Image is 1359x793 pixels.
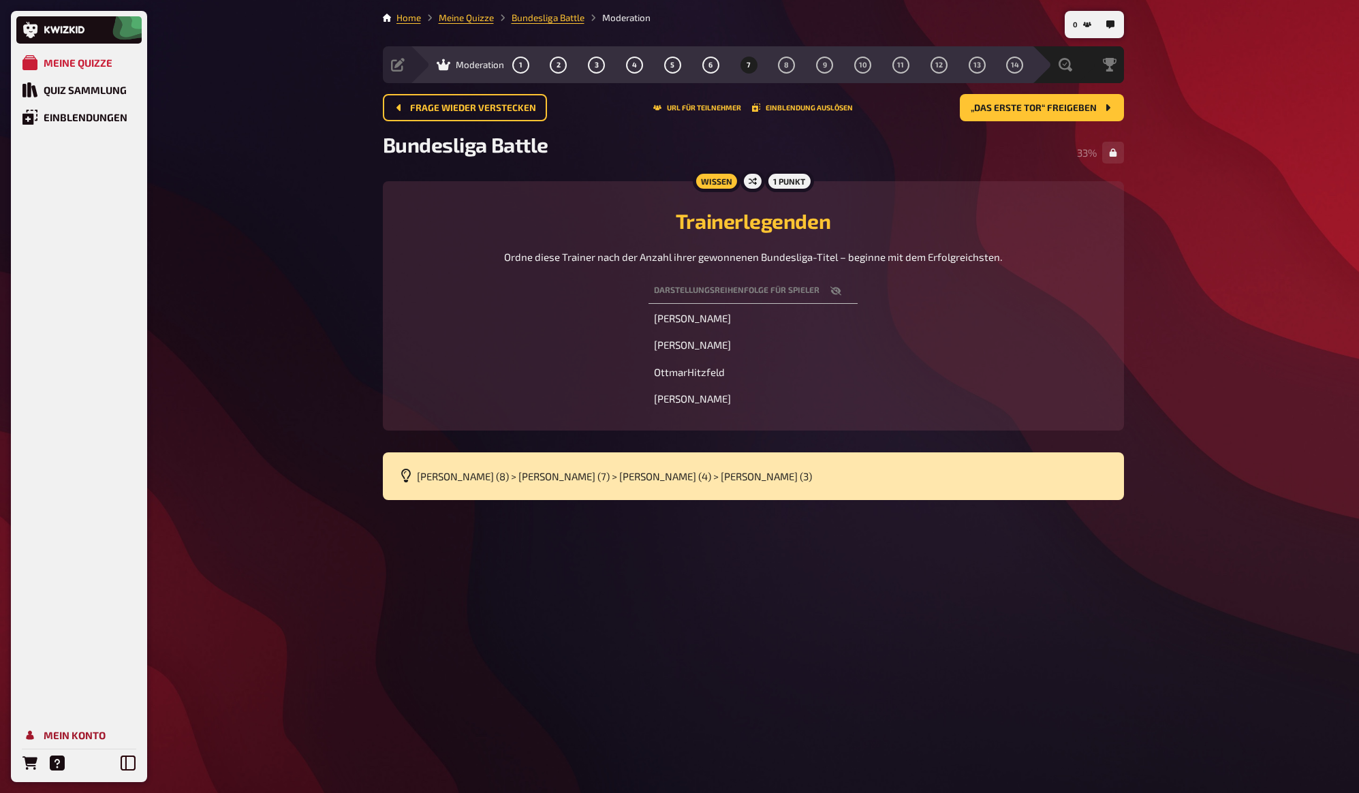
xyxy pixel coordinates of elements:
span: 10 [859,61,867,69]
li: Meine Quizze [421,11,494,25]
div: Meine Quizze [44,57,112,69]
button: 13 [966,54,988,76]
li: Moderation [584,11,651,25]
span: 12 [935,61,943,69]
button: 12 [928,54,950,76]
a: Home [396,12,421,23]
span: [PERSON_NAME] [654,392,731,405]
span: 7 [747,61,751,69]
span: Ordne diese Trainer nach der Anzahl ihrer gewonnenen Bundesliga-Titel – beginne mit dem Erfolgrei... [504,251,1002,263]
button: 8 [776,54,798,76]
span: 8 [784,61,789,69]
button: 7 [738,54,760,76]
th: Darstellungsreihenfolge für Spieler [649,279,858,304]
a: Quiz Sammlung [16,76,142,104]
span: 13 [973,61,981,69]
a: Bundesliga Battle [512,12,584,23]
span: 3 [595,61,599,69]
span: 33 % [1077,146,1097,159]
a: Meine Quizze [439,12,494,23]
li: Bundesliga Battle [494,11,584,25]
button: 14 [1004,54,1026,76]
button: 6 [700,54,721,76]
span: [PERSON_NAME] (8) > [PERSON_NAME] (7) > [PERSON_NAME] (4) > [PERSON_NAME] (3) [417,470,812,482]
span: OttmarHitzfeld [654,366,725,378]
button: Einblendung auslösen [752,104,853,112]
span: 5 [670,61,674,69]
a: Einblendungen [16,104,142,131]
button: „Das erste Tor“ freigeben [960,94,1124,121]
a: Meine Quizze [16,49,142,76]
h2: Trainerlegenden [399,208,1108,233]
span: 11 [897,61,904,69]
a: Bestellungen [16,749,44,777]
span: [PERSON_NAME] [654,339,731,351]
span: „Das erste Tor“ freigeben [971,104,1097,113]
div: Wissen [692,170,740,192]
span: Bundesliga Battle [383,132,548,157]
button: 5 [661,54,683,76]
span: 9 [823,61,827,69]
span: 14 [1011,61,1019,69]
button: 2 [548,54,569,76]
a: Mein Konto [16,721,142,749]
button: Frage wieder verstecken [383,94,547,121]
button: 9 [814,54,836,76]
span: 2 [557,61,561,69]
span: 1 [519,61,522,69]
div: 1 Punkt [765,170,813,192]
span: Frage wieder verstecken [410,104,536,113]
button: 3 [586,54,608,76]
div: Einblendungen [44,111,127,123]
span: Moderation [456,59,504,70]
span: [PERSON_NAME] [654,312,731,324]
button: URL für Teilnehmer [653,104,741,112]
span: 0 [1073,21,1078,29]
button: 0 [1067,14,1097,35]
a: Hilfe [44,749,71,777]
span: 4 [632,61,637,69]
button: 11 [890,54,911,76]
button: 1 [510,54,531,76]
div: Mein Konto [44,729,106,741]
span: 6 [708,61,713,69]
li: Home [396,11,421,25]
button: 10 [852,54,874,76]
button: 4 [624,54,646,76]
div: Quiz Sammlung [44,84,127,96]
